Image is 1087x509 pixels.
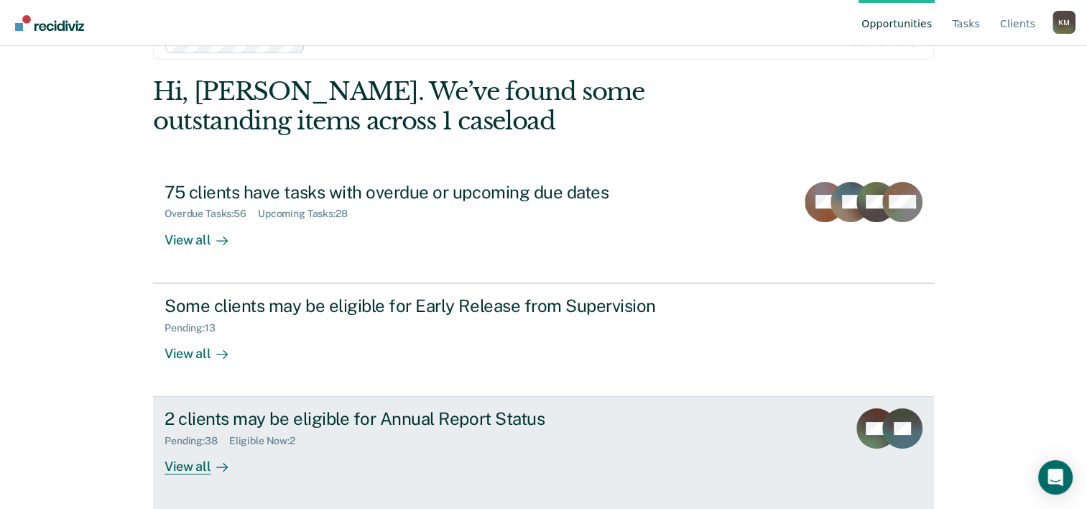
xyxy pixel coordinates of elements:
[165,220,245,248] div: View all
[1038,460,1073,495] div: Open Intercom Messenger
[258,208,359,220] div: Upcoming Tasks : 28
[1053,11,1076,34] button: Profile dropdown button
[165,334,245,362] div: View all
[165,295,669,316] div: Some clients may be eligible for Early Release from Supervision
[1053,11,1076,34] div: K M
[165,408,669,429] div: 2 clients may be eligible for Annual Report Status
[165,447,245,475] div: View all
[153,77,777,136] div: Hi, [PERSON_NAME]. We’ve found some outstanding items across 1 caseload
[165,182,669,203] div: 75 clients have tasks with overdue or upcoming due dates
[229,435,307,447] div: Eligible Now : 2
[153,170,934,283] a: 75 clients have tasks with overdue or upcoming due datesOverdue Tasks:56Upcoming Tasks:28View all
[165,322,227,334] div: Pending : 13
[165,208,258,220] div: Overdue Tasks : 56
[15,15,84,31] img: Recidiviz
[153,283,934,397] a: Some clients may be eligible for Early Release from SupervisionPending:13View all
[165,435,229,447] div: Pending : 38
